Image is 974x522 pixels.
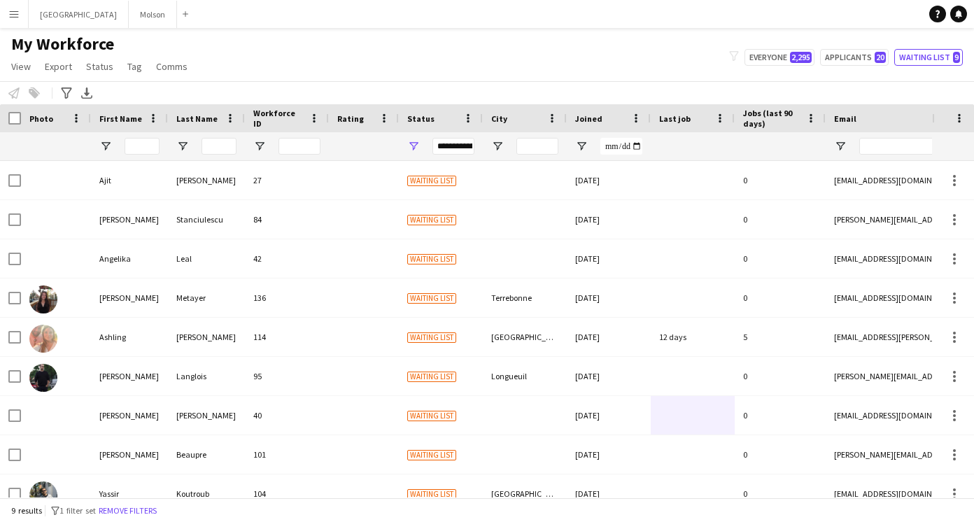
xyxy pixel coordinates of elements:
[168,278,245,317] div: Metayer
[91,435,168,474] div: [PERSON_NAME]
[245,278,329,317] div: 136
[29,113,53,124] span: Photo
[96,503,160,519] button: Remove filters
[168,396,245,435] div: [PERSON_NAME]
[659,113,691,124] span: Last job
[91,396,168,435] div: [PERSON_NAME]
[735,474,826,513] div: 0
[168,200,245,239] div: Stanciulescu
[11,34,114,55] span: My Workforce
[168,435,245,474] div: Beaupre
[407,332,456,343] span: Waiting list
[278,138,320,155] input: Workforce ID Filter Input
[245,474,329,513] div: 104
[600,138,642,155] input: Joined Filter Input
[168,239,245,278] div: Leal
[407,489,456,500] span: Waiting list
[834,140,847,153] button: Open Filter Menu
[156,60,188,73] span: Comms
[407,450,456,460] span: Waiting list
[567,474,651,513] div: [DATE]
[91,357,168,395] div: [PERSON_NAME]
[567,396,651,435] div: [DATE]
[29,1,129,28] button: [GEOGRAPHIC_DATA]
[245,161,329,199] div: 27
[567,239,651,278] div: [DATE]
[6,57,36,76] a: View
[735,239,826,278] div: 0
[45,60,72,73] span: Export
[735,200,826,239] div: 0
[567,161,651,199] div: [DATE]
[567,318,651,356] div: [DATE]
[11,60,31,73] span: View
[743,108,800,129] span: Jobs (last 90 days)
[80,57,119,76] a: Status
[245,396,329,435] div: 40
[820,49,889,66] button: Applicants20
[483,278,567,317] div: Terrebonne
[58,85,75,101] app-action-btn: Advanced filters
[91,239,168,278] div: Angelika
[744,49,814,66] button: Everyone2,295
[651,318,735,356] div: 12 days
[407,140,420,153] button: Open Filter Menu
[39,57,78,76] a: Export
[245,357,329,395] div: 95
[894,49,963,66] button: Waiting list9
[202,138,237,155] input: Last Name Filter Input
[407,293,456,304] span: Waiting list
[245,200,329,239] div: 84
[407,215,456,225] span: Waiting list
[91,318,168,356] div: Ashling
[59,505,96,516] span: 1 filter set
[735,161,826,199] div: 0
[125,138,160,155] input: First Name Filter Input
[875,52,886,63] span: 20
[575,113,602,124] span: Joined
[407,176,456,186] span: Waiting list
[735,278,826,317] div: 0
[567,357,651,395] div: [DATE]
[29,325,57,353] img: Ashling Kinsella
[735,435,826,474] div: 0
[491,113,507,124] span: City
[129,1,177,28] button: Molson
[91,278,168,317] div: [PERSON_NAME]
[29,285,57,313] img: Ariane Metayer
[407,372,456,382] span: Waiting list
[127,60,142,73] span: Tag
[337,113,364,124] span: Rating
[91,474,168,513] div: Yassir
[567,200,651,239] div: [DATE]
[483,318,567,356] div: [GEOGRAPHIC_DATA]
[735,396,826,435] div: 0
[86,60,113,73] span: Status
[168,318,245,356] div: [PERSON_NAME]
[407,254,456,264] span: Waiting list
[735,357,826,395] div: 0
[29,364,57,392] img: Mathew Langlois
[122,57,148,76] a: Tag
[407,411,456,421] span: Waiting list
[483,357,567,395] div: Longueuil
[91,161,168,199] div: Ajit
[483,474,567,513] div: [GEOGRAPHIC_DATA]
[953,52,960,63] span: 9
[735,318,826,356] div: 5
[790,52,812,63] span: 2,295
[245,318,329,356] div: 114
[575,140,588,153] button: Open Filter Menu
[78,85,95,101] app-action-btn: Export XLSX
[253,108,304,129] span: Workforce ID
[168,357,245,395] div: Langlois
[168,161,245,199] div: [PERSON_NAME]
[29,481,57,509] img: Yassir Koutroub
[567,278,651,317] div: [DATE]
[99,113,142,124] span: First Name
[99,140,112,153] button: Open Filter Menu
[245,435,329,474] div: 101
[516,138,558,155] input: City Filter Input
[176,140,189,153] button: Open Filter Menu
[407,113,435,124] span: Status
